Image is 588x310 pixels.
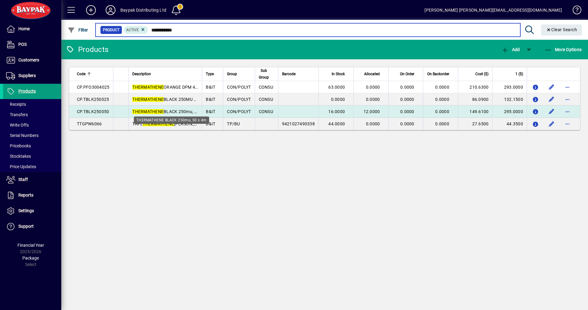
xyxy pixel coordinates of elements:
span: Customers [18,57,39,62]
span: Product [103,27,119,33]
span: 0.0000 [435,85,449,90]
a: Serial Numbers [3,130,61,141]
button: More options [563,119,572,129]
span: 16.0000 [328,109,345,114]
a: Price Updates [3,161,61,172]
span: Suppliers [18,73,36,78]
span: CP.PFO3004025 [77,85,109,90]
span: Allocated [364,71,380,77]
span: Support [18,224,34,229]
span: 0.0000 [435,109,449,114]
span: 0.0000 [400,85,414,90]
span: CP.TBLK250025 [77,97,109,102]
span: Description [132,71,151,77]
span: 44.0000 [328,121,345,126]
a: Stocktakes [3,151,61,161]
td: 86.0900 [458,93,492,105]
div: Baypak Distributing Ltd [120,5,166,15]
span: Cost ($) [475,71,488,77]
span: Filter [68,28,88,32]
button: Add [500,44,521,55]
span: TAPE [PERSON_NAME] 60mm x 66M (20) [132,121,243,126]
span: Pricebooks [6,143,31,148]
button: Edit [547,107,556,116]
span: ORANGE DPM 4mx25mx300mu [132,85,226,90]
span: CON/POLYT [227,97,251,102]
span: CONSU [259,97,273,102]
div: Group [227,71,251,77]
span: CON/POLYT [227,109,251,114]
a: Staff [3,172,61,187]
span: 0.0000 [366,85,380,90]
div: On Order [392,71,420,77]
span: Receipts [6,102,26,107]
span: Sub Group [259,67,269,81]
span: Price Updates [6,164,36,169]
span: Code [77,71,85,77]
a: Transfers [3,109,61,120]
span: POS [18,42,27,47]
span: On Backorder [427,71,449,77]
span: 1 ($) [515,71,523,77]
div: Code [77,71,109,77]
a: Customers [3,53,61,68]
button: Profile [101,5,120,16]
button: Add [81,5,101,16]
span: Active [126,28,139,32]
a: Write Offs [3,120,61,130]
div: Barcode [282,71,315,77]
a: Reports [3,188,61,203]
span: Home [18,26,30,31]
td: 295.0000 [492,105,527,118]
span: 9421027490338 [282,121,315,126]
span: Write Offs [6,123,29,127]
span: Stocktakes [6,154,31,159]
td: 293.0000 [492,81,527,93]
span: CP.TBLK250050 [77,109,109,114]
span: Financial Year [17,243,44,248]
button: Edit [547,119,556,129]
td: 210.6300 [458,81,492,93]
span: Type [206,71,214,77]
span: B&IT [206,85,215,90]
span: BLACK 250mu, 50 x 4m [132,109,210,114]
span: Add [501,47,520,52]
span: B&IT [206,97,215,102]
div: [PERSON_NAME] [PERSON_NAME][EMAIL_ADDRESS][DOMAIN_NAME] [424,5,562,15]
td: 132.1500 [492,93,527,105]
span: CON/POLYT [227,85,251,90]
span: B&IT [206,121,215,126]
span: 0.0000 [366,121,380,126]
span: TTGPW6066 [77,121,102,126]
span: In Stock [332,71,345,77]
span: CONSU [259,109,273,114]
div: THERMATHENE BLACK 250mu, 50 x 4m [134,116,209,124]
mat-chip: Activation Status: Active [124,26,148,34]
td: 27.6500 [458,118,492,130]
span: Package [22,256,39,260]
span: Serial Numbers [6,133,39,138]
div: Description [132,71,198,77]
a: Receipts [3,99,61,109]
span: 0.0000 [366,97,380,102]
button: More options [563,94,572,104]
span: Reports [18,193,33,197]
span: B&IT [206,109,215,114]
span: BLACK 250MU 25X4M [132,97,208,102]
div: Allocated [357,71,385,77]
em: THERMATHENE [132,97,164,102]
td: 44.3500 [492,118,527,130]
span: Staff [18,177,28,182]
a: Pricebooks [3,141,61,151]
em: THERMATHENE [143,121,174,126]
span: More Options [545,47,582,52]
span: 63.0000 [328,85,345,90]
div: On Backorder [427,71,455,77]
a: Settings [3,203,61,219]
span: Products [18,89,36,94]
a: POS [3,37,61,52]
div: Type [206,71,219,77]
div: Sub Group [259,67,274,81]
button: More Options [543,44,583,55]
span: 0.0000 [435,97,449,102]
